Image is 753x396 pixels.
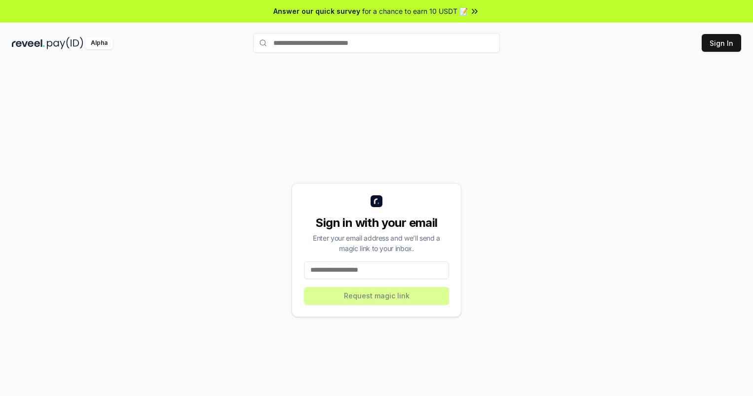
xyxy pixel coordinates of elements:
img: pay_id [47,37,83,49]
div: Alpha [85,37,113,49]
span: for a chance to earn 10 USDT 📝 [362,6,468,16]
div: Enter your email address and we’ll send a magic link to your inbox. [304,233,449,253]
img: logo_small [371,195,382,207]
span: Answer our quick survey [273,6,360,16]
img: reveel_dark [12,37,45,49]
div: Sign in with your email [304,215,449,231]
button: Sign In [702,34,741,52]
